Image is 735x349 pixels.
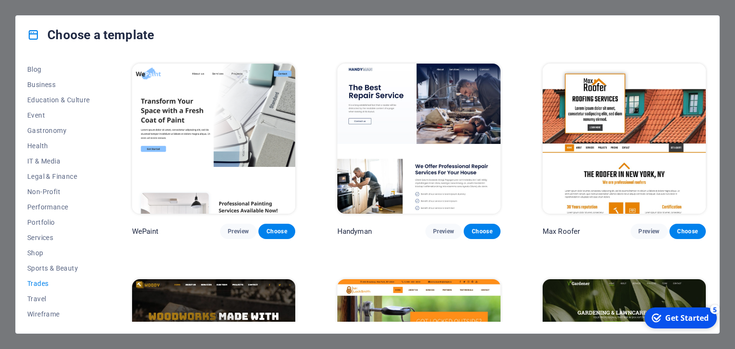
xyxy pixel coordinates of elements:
[27,203,90,211] span: Performance
[669,224,706,239] button: Choose
[27,264,90,272] span: Sports & Beauty
[27,234,90,241] span: Services
[27,280,90,287] span: Trades
[27,261,90,276] button: Sports & Beauty
[220,224,256,239] button: Preview
[27,138,90,153] button: Health
[27,306,90,322] button: Wireframe
[71,1,80,11] div: 5
[677,228,698,235] span: Choose
[464,224,500,239] button: Choose
[27,169,90,184] button: Legal & Finance
[258,224,295,239] button: Choose
[27,111,90,119] span: Event
[27,157,90,165] span: IT & Media
[27,142,90,150] span: Health
[5,4,78,25] div: Get Started 5 items remaining, 0% complete
[27,230,90,245] button: Services
[471,228,492,235] span: Choose
[27,108,90,123] button: Event
[27,96,90,104] span: Education & Culture
[27,153,90,169] button: IT & Media
[27,291,90,306] button: Travel
[27,27,154,43] h4: Choose a template
[433,228,454,235] span: Preview
[337,64,501,214] img: Handyman
[543,227,580,236] p: Max Roofer
[27,81,90,88] span: Business
[27,295,90,303] span: Travel
[27,127,90,134] span: Gastronomy
[228,228,249,235] span: Preview
[27,215,90,230] button: Portfolio
[132,227,159,236] p: WePaint
[27,65,90,73] span: Blog
[27,218,90,226] span: Portfolio
[132,64,295,214] img: WePaint
[266,228,287,235] span: Choose
[27,249,90,257] span: Shop
[425,224,462,239] button: Preview
[27,184,90,199] button: Non-Profit
[543,64,706,214] img: Max Roofer
[631,224,667,239] button: Preview
[27,173,90,180] span: Legal & Finance
[27,199,90,215] button: Performance
[337,227,372,236] p: Handyman
[27,276,90,291] button: Trades
[26,9,69,20] div: Get Started
[27,245,90,261] button: Shop
[638,228,659,235] span: Preview
[27,123,90,138] button: Gastronomy
[27,188,90,196] span: Non-Profit
[27,310,90,318] span: Wireframe
[27,77,90,92] button: Business
[27,92,90,108] button: Education & Culture
[27,62,90,77] button: Blog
